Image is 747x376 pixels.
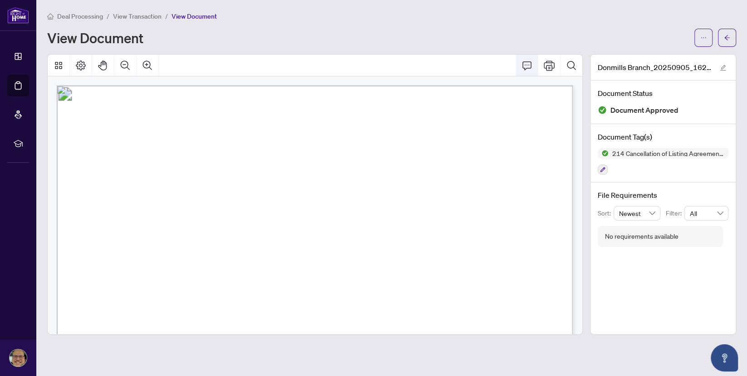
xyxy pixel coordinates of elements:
img: Document Status [598,105,607,115]
h4: Document Status [598,88,728,99]
span: Document Approved [610,104,678,116]
span: Deal Processing [57,12,103,20]
button: Open asap [711,344,738,371]
span: edit [720,65,726,71]
h1: View Document [47,30,143,45]
div: No requirements available [605,231,678,241]
li: / [107,11,109,21]
span: View Transaction [113,12,162,20]
p: Sort: [598,208,614,218]
img: Profile Icon [10,349,27,366]
img: logo [7,7,29,24]
li: / [165,11,168,21]
span: View Document [172,12,217,20]
span: arrow-left [724,35,730,41]
span: Newest [619,206,655,220]
span: All [689,206,723,220]
span: 214 Cancellation of Listing Agreement - Authority to Offer for Lease [609,150,728,156]
img: Status Icon [598,148,609,159]
span: Donmills Branch_20250905_162137.pdf [598,62,711,73]
p: Filter: [666,208,684,218]
h4: File Requirements [598,190,728,201]
span: ellipsis [700,35,707,41]
span: home [47,13,54,20]
h4: Document Tag(s) [598,131,728,142]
